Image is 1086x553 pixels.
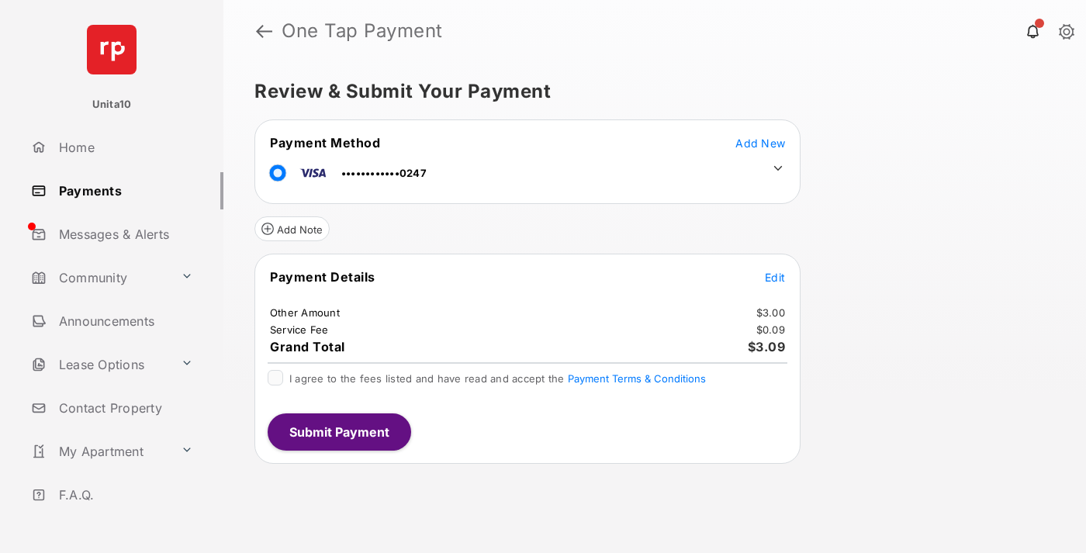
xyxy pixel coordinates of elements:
strong: One Tap Payment [282,22,443,40]
button: Edit [765,269,785,285]
p: Unita10 [92,97,132,112]
span: ••••••••••••0247 [341,167,427,179]
a: Messages & Alerts [25,216,223,253]
a: F.A.Q. [25,476,223,513]
a: Contact Property [25,389,223,427]
span: Add New [735,137,785,150]
a: Payments [25,172,223,209]
td: Other Amount [269,306,341,320]
span: Grand Total [270,339,345,354]
a: My Apartment [25,433,175,470]
button: I agree to the fees listed and have read and accept the [568,372,706,385]
span: I agree to the fees listed and have read and accept the [289,372,706,385]
a: Lease Options [25,346,175,383]
span: $3.09 [748,339,786,354]
a: Community [25,259,175,296]
span: Edit [765,271,785,284]
span: Payment Method [270,135,380,150]
button: Add New [735,135,785,150]
td: $3.00 [756,306,786,320]
button: Submit Payment [268,413,411,451]
a: Announcements [25,302,223,340]
button: Add Note [254,216,330,241]
span: Payment Details [270,269,375,285]
td: Service Fee [269,323,330,337]
img: svg+xml;base64,PHN2ZyB4bWxucz0iaHR0cDovL3d3dy53My5vcmcvMjAwMC9zdmciIHdpZHRoPSI2NCIgaGVpZ2h0PSI2NC... [87,25,137,74]
h5: Review & Submit Your Payment [254,82,1043,101]
td: $0.09 [756,323,786,337]
a: Home [25,129,223,166]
